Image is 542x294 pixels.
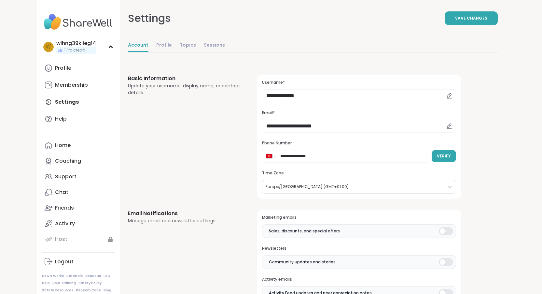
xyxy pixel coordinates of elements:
a: Profile [156,39,172,52]
a: Host [42,231,115,247]
a: Support [42,169,115,184]
div: Host [55,236,67,243]
span: Save Changes [455,15,487,21]
a: Profile [42,60,115,76]
div: Membership [55,81,88,89]
button: Save Changes [445,11,498,25]
div: Chat [55,189,68,196]
a: Help [42,111,115,127]
a: Safety Resources [42,288,73,293]
h3: Username* [262,80,456,85]
a: Host Training [52,281,76,286]
h3: Time Zone [262,170,456,176]
div: Home [55,142,71,149]
a: Coaching [42,153,115,169]
span: Verify [437,153,451,159]
div: Profile [55,65,71,72]
a: Membership [42,77,115,93]
div: Settings [128,10,171,26]
span: 1 Pro credit [64,48,85,53]
h3: Newsletters [262,246,456,251]
a: Redeem Code [76,288,101,293]
a: Sessions [204,39,225,52]
a: Logout [42,254,115,270]
div: Manage email and newsletter settings [128,217,242,224]
div: Logout [55,258,74,265]
a: About Us [85,274,101,278]
h3: Marketing emails [262,215,456,220]
a: Friends [42,200,115,216]
img: ShareWell Nav Logo [42,10,115,33]
a: FAQ [104,274,110,278]
h3: Activity emails [262,277,456,282]
a: How It Works [42,274,64,278]
h3: Basic Information [128,75,242,82]
span: Community updates and stories [269,259,336,265]
div: wlhng39klieg14 [56,40,96,47]
a: Referrals [66,274,83,278]
a: Blog [104,288,111,293]
div: Friends [55,204,74,212]
div: Update your username, display name, or contact details [128,82,242,96]
a: Topics [180,39,196,52]
a: Home [42,138,115,153]
div: Activity [55,220,75,227]
h3: Phone Number [262,140,456,146]
div: Coaching [55,157,81,165]
span: w [46,43,51,51]
h3: Email* [262,110,456,116]
a: Account [128,39,148,52]
div: Support [55,173,76,180]
button: Verify [432,150,456,162]
h3: Email Notifications [128,210,242,217]
a: Activity [42,216,115,231]
a: Safety Policy [78,281,102,286]
a: Chat [42,184,115,200]
span: Sales, discounts, and special offers [269,228,340,234]
a: Help [42,281,50,286]
div: Help [55,115,67,123]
